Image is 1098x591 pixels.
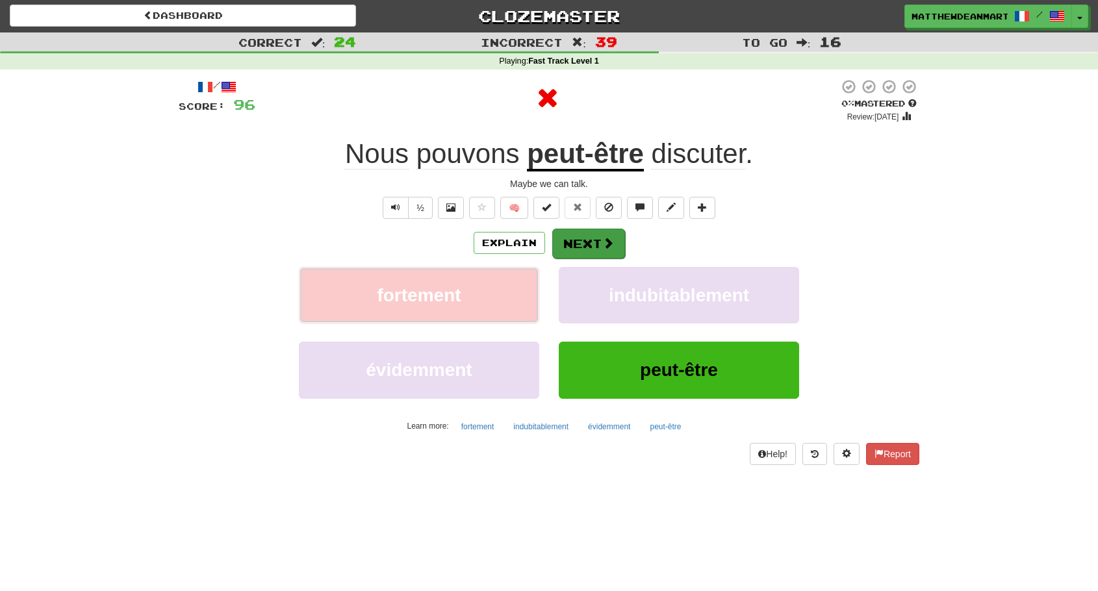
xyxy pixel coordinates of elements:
[797,37,811,48] span: :
[179,79,255,95] div: /
[528,57,599,66] strong: Fast Track Level 1
[640,360,718,380] span: peut-être
[643,417,688,436] button: peut-être
[334,34,356,49] span: 24
[299,267,539,323] button: fortement
[652,138,746,170] span: discuter
[416,138,520,170] span: pouvons
[689,197,715,219] button: Add to collection (alt+a)
[469,197,495,219] button: Favorite sentence (alt+f)
[438,197,464,219] button: Show image (alt+x)
[377,285,461,305] span: fortement
[559,342,799,398] button: peut-être
[552,229,625,258] button: Next
[609,285,749,305] span: indubitablement
[596,197,622,219] button: Ignore sentence (alt+i)
[533,197,559,219] button: Set this sentence to 100% Mastered (alt+m)
[10,5,356,27] a: Dashboard
[506,417,576,436] button: indubitablement
[595,34,617,49] span: 39
[572,37,586,48] span: :
[366,360,472,380] span: évidemment
[565,197,591,219] button: Reset to 0% Mastered (alt+r)
[742,36,787,49] span: To go
[454,417,502,436] button: fortement
[527,138,644,171] u: peut-être
[866,443,919,465] button: Report
[407,421,449,431] small: Learn more:
[912,10,1008,22] span: matthewdeanmartin
[841,98,854,108] span: 0 %
[658,197,684,219] button: Edit sentence (alt+d)
[345,138,409,170] span: Nous
[847,112,899,121] small: Review: [DATE]
[644,138,753,170] span: .
[1036,10,1043,19] span: /
[839,98,919,110] div: Mastered
[581,417,637,436] button: évidemment
[904,5,1072,28] a: matthewdeanmartin /
[383,197,409,219] button: Play sentence audio (ctl+space)
[376,5,722,27] a: Clozemaster
[238,36,302,49] span: Correct
[311,37,326,48] span: :
[380,197,433,219] div: Text-to-speech controls
[802,443,827,465] button: Round history (alt+y)
[474,232,545,254] button: Explain
[179,101,225,112] span: Score:
[627,197,653,219] button: Discuss sentence (alt+u)
[299,342,539,398] button: évidemment
[750,443,796,465] button: Help!
[179,177,919,190] div: Maybe we can talk.
[819,34,841,49] span: 16
[408,197,433,219] button: ½
[481,36,563,49] span: Incorrect
[233,96,255,112] span: 96
[559,267,799,323] button: indubitablement
[500,197,528,219] button: 🧠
